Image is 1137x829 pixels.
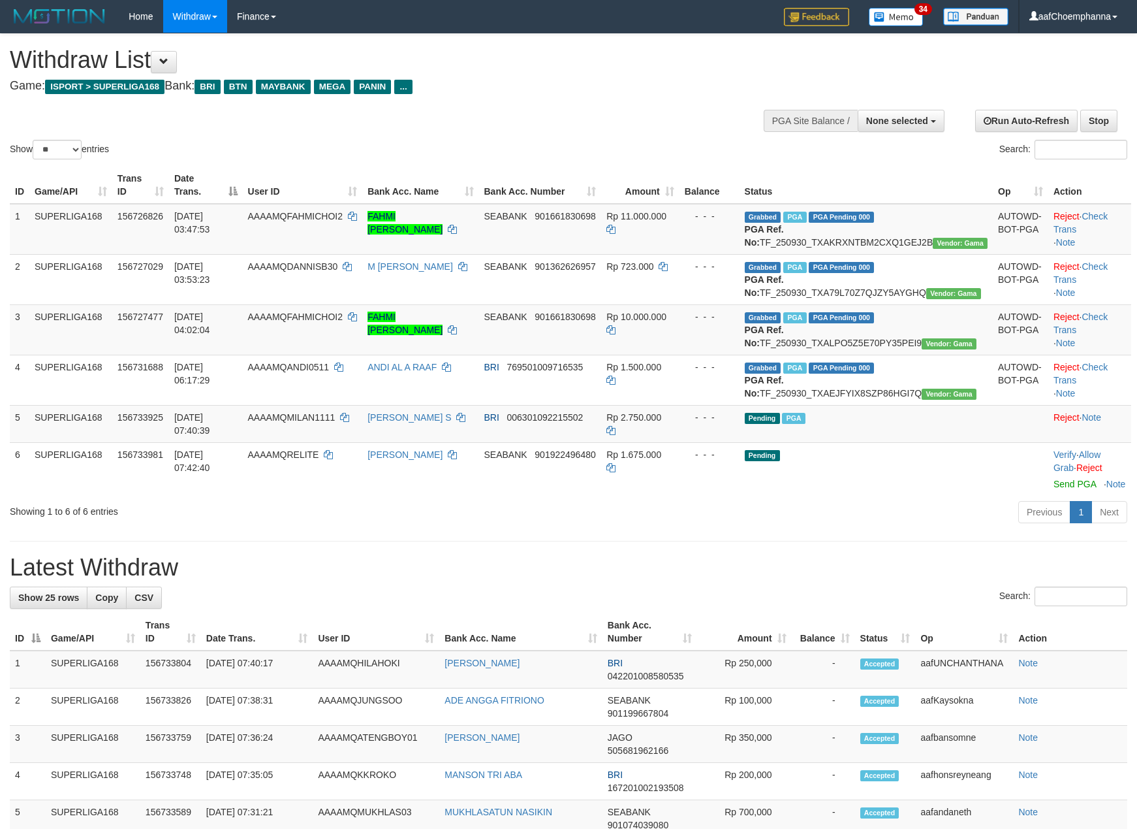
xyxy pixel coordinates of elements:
[313,763,439,800] td: AAAAMQKKROKO
[10,613,46,651] th: ID: activate to sort column descending
[745,375,784,398] b: PGA Ref. No:
[140,651,201,689] td: 156733804
[697,613,792,651] th: Amount: activate to sort column ascending
[535,211,595,221] span: Copy 901661830698 to clipboard
[606,362,661,372] span: Rp 1.500.000
[783,212,806,223] span: Marked by aafandaneth
[922,338,976,349] span: Vendor URL: https://trx31.1velocity.biz
[915,651,1013,689] td: aafUNCHANTHANA
[993,204,1048,255] td: AUTOWD-BOT-PGA
[10,587,87,609] a: Show 25 rows
[195,80,220,94] span: BRI
[174,312,210,335] span: [DATE] 04:02:04
[1056,237,1076,248] a: Note
[1053,261,1080,272] a: Reject
[248,362,330,372] span: AAAAMQANDI0511
[29,405,112,442] td: SUPERLIGA168
[507,362,584,372] span: Copy 769501009716535 to clipboard
[697,689,792,726] td: Rp 100,000
[608,807,651,817] span: SEABANK
[1053,312,1080,322] a: Reject
[314,80,351,94] span: MEGA
[999,587,1127,606] label: Search:
[1018,770,1038,780] a: Note
[1048,254,1131,304] td: · ·
[1018,501,1070,523] a: Previous
[1053,449,1100,473] span: ·
[10,405,29,442] td: 5
[243,167,363,204] th: User ID: activate to sort column ascending
[860,658,899,670] span: Accepted
[697,763,792,800] td: Rp 200,000
[697,651,792,689] td: Rp 250,000
[1018,732,1038,743] a: Note
[608,708,668,719] span: Copy 901199667804 to clipboard
[740,355,993,405] td: TF_250930_TXAEJFYIX8SZP86HGI7Q
[1056,287,1076,298] a: Note
[10,651,46,689] td: 1
[174,261,210,285] span: [DATE] 03:53:23
[1076,463,1102,473] a: Reject
[606,449,661,460] span: Rp 1.675.000
[29,355,112,405] td: SUPERLIGA168
[1053,261,1108,285] a: Check Trans
[745,413,780,424] span: Pending
[608,783,684,793] span: Copy 167201002193508 to clipboard
[248,211,343,221] span: AAAAMQFAHMICHOI2
[869,8,924,26] img: Button%20Memo.svg
[10,304,29,355] td: 3
[367,211,443,235] a: FAHMI [PERSON_NAME]
[439,613,602,651] th: Bank Acc. Name: activate to sort column ascending
[313,726,439,763] td: AAAAMQATENGBOY01
[1053,412,1080,423] a: Reject
[174,211,210,235] span: [DATE] 03:47:53
[29,254,112,304] td: SUPERLIGA168
[860,733,899,744] span: Accepted
[134,593,153,603] span: CSV
[248,412,335,423] span: AAAAMQMILAN1111
[1018,695,1038,706] a: Note
[745,212,781,223] span: Grabbed
[608,770,623,780] span: BRI
[679,167,740,204] th: Balance
[201,726,313,763] td: [DATE] 07:36:24
[201,763,313,800] td: [DATE] 07:35:05
[745,450,780,461] span: Pending
[112,167,169,204] th: Trans ID: activate to sort column ascending
[140,689,201,726] td: 156733826
[1053,479,1096,489] a: Send PGA
[95,593,118,603] span: Copy
[745,224,784,248] b: PGA Ref. No:
[915,726,1013,763] td: aafbansomne
[915,689,1013,726] td: aafKaysokna
[606,412,661,423] span: Rp 2.750.000
[367,362,437,372] a: ANDI AL A RAAF
[10,7,109,26] img: MOTION_logo.png
[201,613,313,651] th: Date Trans.: activate to sort column ascending
[792,726,855,763] td: -
[784,8,849,26] img: Feedback.jpg
[740,167,993,204] th: Status
[535,261,595,272] span: Copy 901362626957 to clipboard
[606,312,666,322] span: Rp 10.000.000
[1053,211,1108,235] a: Check Trans
[10,726,46,763] td: 3
[1018,807,1038,817] a: Note
[10,254,29,304] td: 2
[394,80,412,94] span: ...
[313,651,439,689] td: AAAAMQHILAHOKI
[1035,140,1127,159] input: Search:
[507,412,584,423] span: Copy 006301092215502 to clipboard
[46,763,140,800] td: SUPERLIGA168
[354,80,391,94] span: PANIN
[1013,613,1127,651] th: Action
[10,80,745,93] h4: Game: Bank:
[933,238,988,249] span: Vendor URL: https://trx31.1velocity.biz
[1053,362,1080,372] a: Reject
[783,363,806,374] span: Marked by aafromsomean
[1053,211,1080,221] a: Reject
[45,80,164,94] span: ISPORT > SUPERLIGA168
[745,363,781,374] span: Grabbed
[792,763,855,800] td: -
[792,651,855,689] td: -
